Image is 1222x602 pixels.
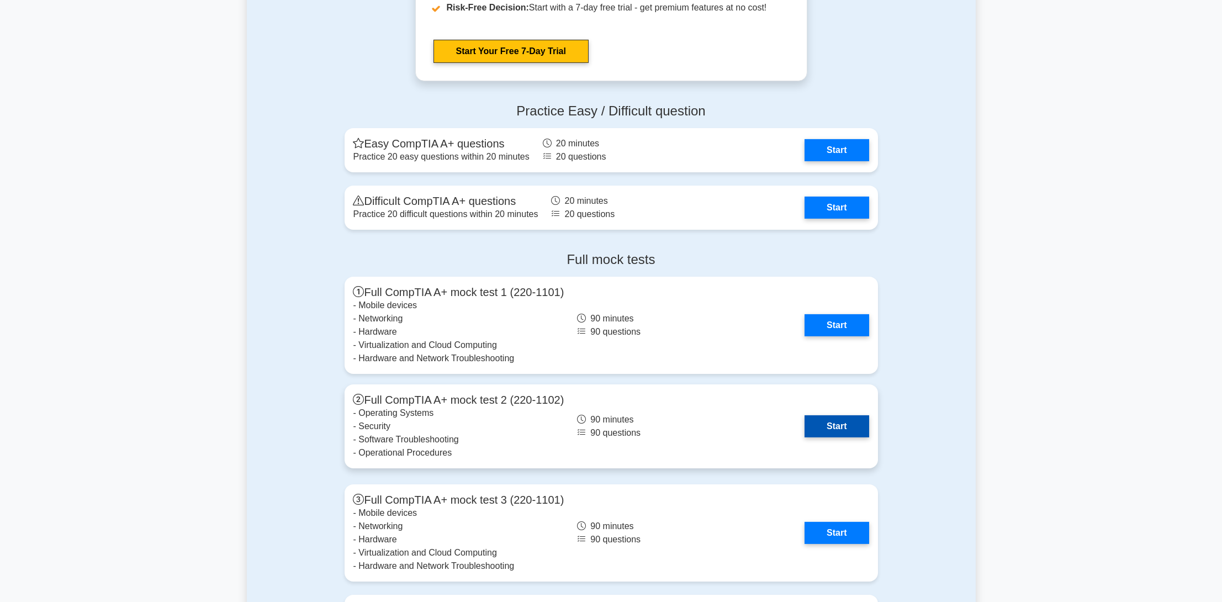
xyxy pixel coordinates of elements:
h4: Practice Easy / Difficult question [345,103,878,119]
a: Start [805,522,869,544]
a: Start Your Free 7-Day Trial [433,40,589,63]
h4: Full mock tests [345,252,878,268]
a: Start [805,314,869,336]
a: Start [805,197,869,219]
a: Start [805,139,869,161]
a: Start [805,415,869,437]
